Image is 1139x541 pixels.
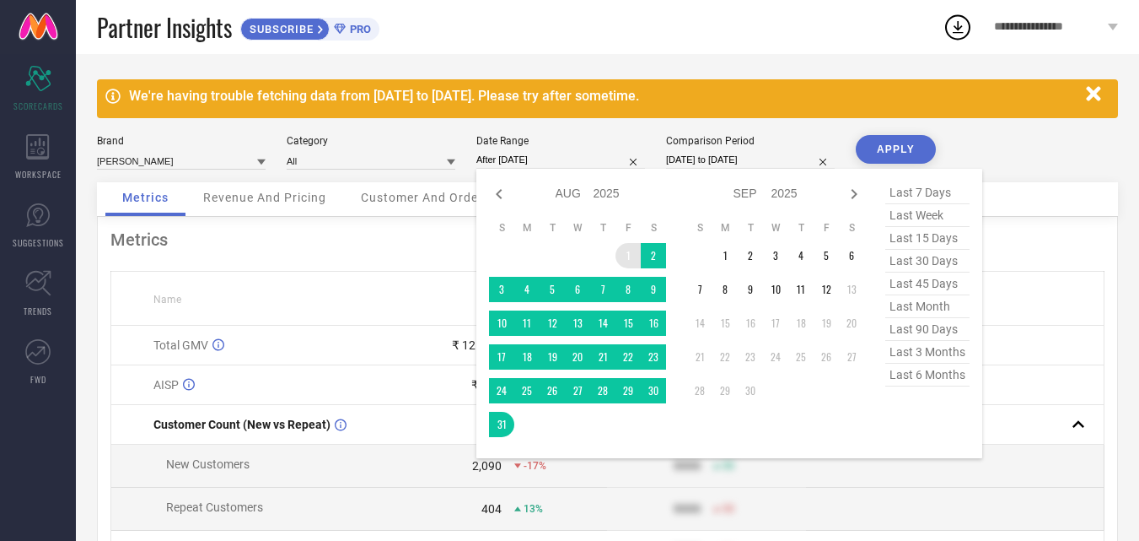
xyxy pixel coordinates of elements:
[524,503,543,515] span: 13%
[615,277,641,302] td: Fri Aug 08 2025
[514,378,540,403] td: Mon Aug 25 2025
[15,168,62,181] span: WORKSPACE
[839,344,864,370] td: Sat Sep 27 2025
[565,378,590,403] td: Wed Aug 27 2025
[489,311,514,336] td: Sun Aug 10 2025
[540,378,565,403] td: Tue Aug 26 2025
[13,100,63,112] span: SCORECARDS
[590,277,615,302] td: Thu Aug 07 2025
[489,378,514,403] td: Sun Aug 24 2025
[763,311,788,336] td: Wed Sep 17 2025
[590,378,615,403] td: Thu Aug 28 2025
[590,311,615,336] td: Thu Aug 14 2025
[723,503,734,515] span: 50
[712,378,738,403] td: Mon Sep 29 2025
[674,502,701,516] div: 9999
[565,311,590,336] td: Wed Aug 13 2025
[590,221,615,235] th: Thursday
[203,191,326,204] span: Revenue And Pricing
[738,277,763,302] td: Tue Sep 09 2025
[814,311,839,336] td: Fri Sep 19 2025
[361,191,490,204] span: Customer And Orders
[641,221,666,235] th: Saturday
[615,221,641,235] th: Friday
[13,236,64,249] span: SUGGESTIONS
[763,344,788,370] td: Wed Sep 24 2025
[641,344,666,370] td: Sat Aug 23 2025
[540,344,565,370] td: Tue Aug 19 2025
[540,311,565,336] td: Tue Aug 12 2025
[514,277,540,302] td: Mon Aug 04 2025
[514,344,540,370] td: Mon Aug 18 2025
[712,277,738,302] td: Mon Sep 08 2025
[738,311,763,336] td: Tue Sep 16 2025
[540,277,565,302] td: Tue Aug 05 2025
[885,341,970,364] span: last 3 months
[788,344,814,370] td: Thu Sep 25 2025
[885,250,970,273] span: last 30 days
[565,221,590,235] th: Wednesday
[110,230,1104,250] div: Metrics
[814,344,839,370] td: Fri Sep 26 2025
[524,460,546,472] span: -17%
[153,378,179,392] span: AISP
[489,221,514,235] th: Sunday
[615,243,641,268] td: Fri Aug 01 2025
[565,344,590,370] td: Wed Aug 20 2025
[687,344,712,370] td: Sun Sep 21 2025
[763,277,788,302] td: Wed Sep 10 2025
[514,311,540,336] td: Mon Aug 11 2025
[885,204,970,227] span: last week
[514,221,540,235] th: Monday
[885,273,970,295] span: last 45 days
[565,277,590,302] td: Wed Aug 06 2025
[287,135,455,147] div: Category
[943,12,973,42] div: Open download list
[471,378,502,392] div: ₹ 469
[712,311,738,336] td: Mon Sep 15 2025
[666,135,835,147] div: Comparison Period
[166,457,250,471] span: New Customers
[839,221,864,235] th: Saturday
[814,243,839,268] td: Fri Sep 05 2025
[615,311,641,336] td: Fri Aug 15 2025
[844,184,864,204] div: Next month
[856,135,936,164] button: APPLY
[885,295,970,318] span: last month
[885,364,970,387] span: last 6 months
[153,418,330,431] span: Customer Count (New vs Repeat)
[590,344,615,370] td: Thu Aug 21 2025
[738,221,763,235] th: Tuesday
[122,191,169,204] span: Metrics
[885,318,970,341] span: last 90 days
[723,460,734,472] span: 50
[641,378,666,403] td: Sat Aug 30 2025
[489,184,509,204] div: Previous month
[241,23,318,35] span: SUBSCRIBE
[788,311,814,336] td: Thu Sep 18 2025
[30,373,46,386] span: FWD
[712,344,738,370] td: Mon Sep 22 2025
[476,135,645,147] div: Date Range
[839,277,864,302] td: Sat Sep 13 2025
[153,338,208,352] span: Total GMV
[839,311,864,336] td: Sat Sep 20 2025
[788,221,814,235] th: Thursday
[615,344,641,370] td: Fri Aug 22 2025
[687,378,712,403] td: Sun Sep 28 2025
[153,294,181,306] span: Name
[687,311,712,336] td: Sun Sep 14 2025
[641,243,666,268] td: Sat Aug 02 2025
[885,227,970,250] span: last 15 days
[489,344,514,370] td: Sun Aug 17 2025
[885,181,970,204] span: last 7 days
[687,277,712,302] td: Sun Sep 07 2025
[97,135,266,147] div: Brand
[489,412,514,437] td: Sun Aug 31 2025
[687,221,712,235] th: Sunday
[712,243,738,268] td: Mon Sep 01 2025
[481,502,502,516] div: 404
[489,277,514,302] td: Sun Aug 03 2025
[814,221,839,235] th: Friday
[738,378,763,403] td: Tue Sep 30 2025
